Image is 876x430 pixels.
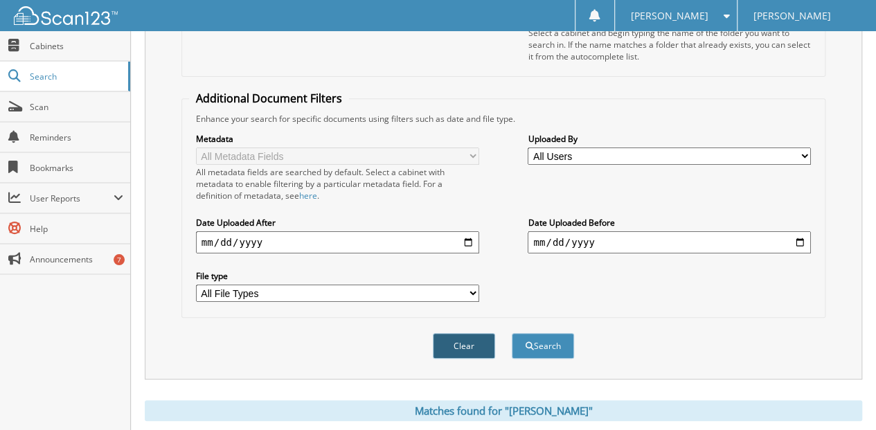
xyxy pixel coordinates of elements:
span: Announcements [30,253,123,265]
label: Metadata [196,133,479,145]
span: Scan [30,101,123,113]
span: Reminders [30,132,123,143]
input: end [528,231,811,253]
label: Date Uploaded Before [528,217,811,229]
img: scan123-logo-white.svg [14,6,118,25]
button: Search [512,333,574,359]
button: Clear [433,333,495,359]
label: File type [196,270,479,282]
label: Uploaded By [528,133,811,145]
span: Help [30,223,123,235]
label: Date Uploaded After [196,217,479,229]
div: Matches found for "[PERSON_NAME]" [145,400,862,421]
span: [PERSON_NAME] [630,12,708,20]
span: User Reports [30,192,114,204]
span: Cabinets [30,40,123,52]
div: Select a cabinet and begin typing the name of the folder you want to search in. If the name match... [528,27,811,62]
span: [PERSON_NAME] [753,12,831,20]
div: Enhance your search for specific documents using filters such as date and file type. [189,113,818,125]
div: 7 [114,254,125,265]
div: All metadata fields are searched by default. Select a cabinet with metadata to enable filtering b... [196,166,479,201]
span: Bookmarks [30,162,123,174]
span: Search [30,71,121,82]
legend: Additional Document Filters [189,91,349,106]
input: start [196,231,479,253]
a: here [299,190,317,201]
